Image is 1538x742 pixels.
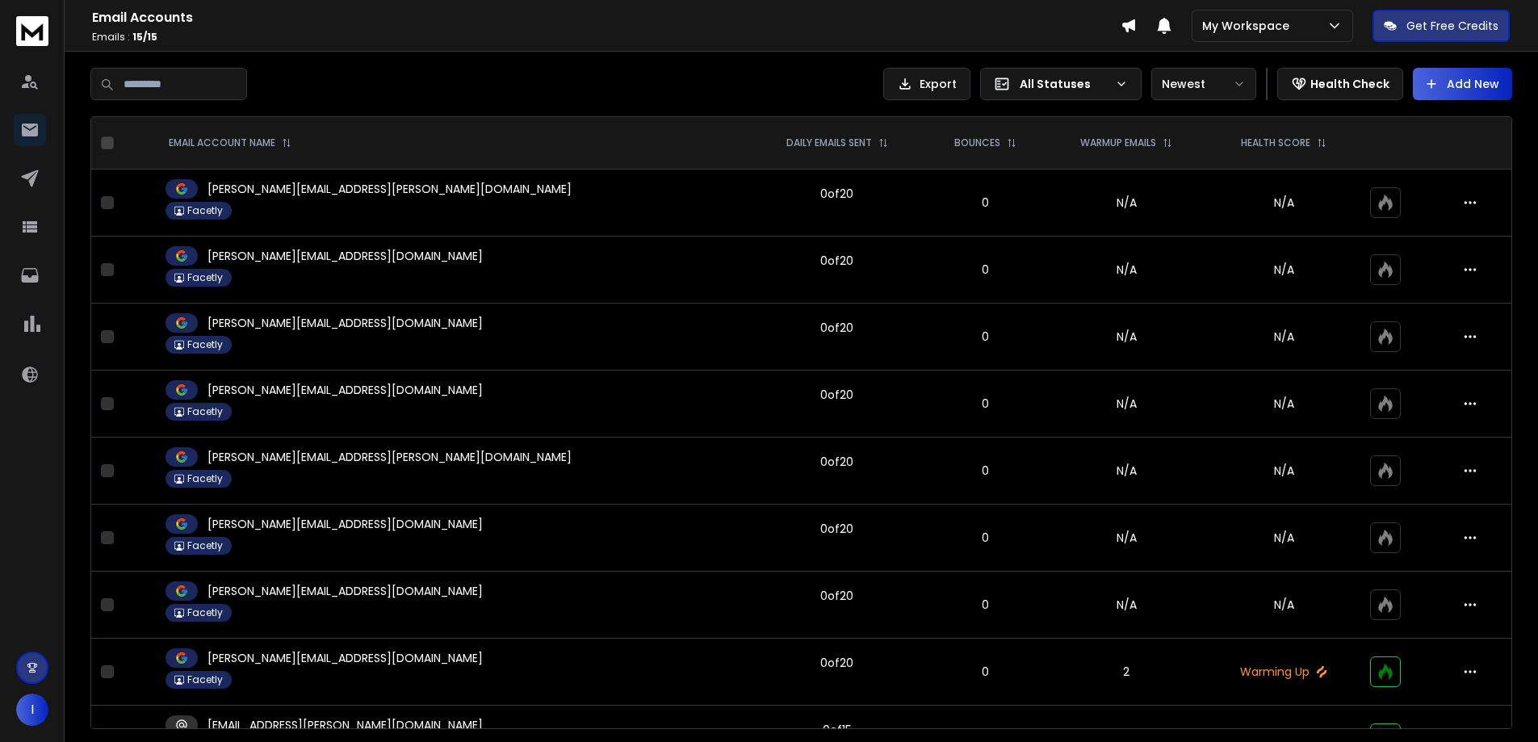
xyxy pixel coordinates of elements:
p: Warming Up [1217,664,1351,680]
p: [PERSON_NAME][EMAIL_ADDRESS][DOMAIN_NAME] [207,315,483,331]
td: N/A [1046,505,1208,572]
td: N/A [1046,371,1208,438]
p: N/A [1217,597,1351,613]
td: N/A [1046,572,1208,639]
p: N/A [1217,396,1351,412]
p: Facetly [187,472,223,485]
div: 0 of 20 [820,588,853,604]
p: 0 [934,329,1036,345]
p: N/A [1217,530,1351,546]
button: I [16,694,48,726]
div: 0 of 20 [820,655,853,671]
div: 0 of 20 [820,387,853,403]
div: 0 of 20 [820,454,853,470]
td: N/A [1046,304,1208,371]
p: My Workspace [1202,18,1296,34]
p: 0 [934,463,1036,479]
p: All Statuses [1020,76,1108,92]
p: Get Free Credits [1406,18,1498,34]
p: [PERSON_NAME][EMAIL_ADDRESS][DOMAIN_NAME] [207,382,483,398]
p: 0 [934,530,1036,546]
p: 0 [934,195,1036,211]
p: Facetly [187,204,223,217]
div: EMAIL ACCOUNT NAME [169,136,291,149]
td: N/A [1046,170,1208,237]
td: 2 [1046,639,1208,706]
p: DAILY EMAILS SENT [786,136,872,149]
p: 0 [934,262,1036,278]
p: Facetly [187,673,223,686]
button: Get Free Credits [1372,10,1510,42]
p: N/A [1217,195,1351,211]
td: N/A [1046,438,1208,505]
p: [PERSON_NAME][EMAIL_ADDRESS][PERSON_NAME][DOMAIN_NAME] [207,449,572,465]
p: [PERSON_NAME][EMAIL_ADDRESS][PERSON_NAME][DOMAIN_NAME] [207,181,572,197]
div: 0 of 15 [823,722,852,738]
p: Facetly [187,606,223,619]
p: 0 [934,396,1036,412]
p: N/A [1217,463,1351,479]
p: N/A [1217,329,1351,345]
img: logo [16,16,48,46]
p: HEALTH SCORE [1241,136,1310,149]
h1: Email Accounts [92,8,1121,27]
button: Add New [1413,68,1512,100]
p: [PERSON_NAME][EMAIL_ADDRESS][DOMAIN_NAME] [207,516,483,532]
p: Facetly [187,271,223,284]
p: Facetly [187,338,223,351]
div: 0 of 20 [820,320,853,336]
p: WARMUP EMAILS [1080,136,1156,149]
p: [PERSON_NAME][EMAIL_ADDRESS][DOMAIN_NAME] [207,583,483,599]
p: Facetly [187,405,223,418]
div: 0 of 20 [820,186,853,202]
p: Emails : [92,31,1121,44]
button: Export [883,68,970,100]
p: N/A [1217,262,1351,278]
iframe: Intercom live chat [1479,686,1518,725]
p: 0 [934,597,1036,613]
p: Facetly [187,539,223,552]
button: Health Check [1277,68,1403,100]
p: Health Check [1310,76,1389,92]
td: N/A [1046,237,1208,304]
div: 0 of 20 [820,521,853,537]
p: [PERSON_NAME][EMAIL_ADDRESS][DOMAIN_NAME] [207,650,483,666]
span: 15 / 15 [132,30,157,44]
div: 0 of 20 [820,253,853,269]
p: [PERSON_NAME][EMAIL_ADDRESS][DOMAIN_NAME] [207,248,483,264]
p: [EMAIL_ADDRESS][PERSON_NAME][DOMAIN_NAME] [207,717,483,733]
p: BOUNCES [954,136,1000,149]
button: Newest [1151,68,1256,100]
p: 0 [934,664,1036,680]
